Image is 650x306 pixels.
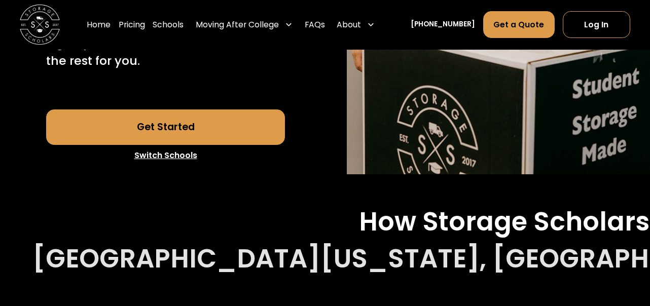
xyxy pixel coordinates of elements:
[46,34,284,70] p: Sign up in 5 minutes and we’ll handle the rest for you.
[192,11,297,39] div: Moving After College
[20,5,59,45] img: Storage Scholars main logo
[119,11,145,39] a: Pricing
[153,11,184,39] a: Schools
[46,109,284,145] a: Get Started
[483,12,555,39] a: Get a Quote
[196,19,279,31] div: Moving After College
[411,20,475,30] a: [PHONE_NUMBER]
[563,12,630,39] a: Log In
[337,19,361,31] div: About
[87,11,111,39] a: Home
[305,11,325,39] a: FAQs
[333,11,379,39] div: About
[46,145,284,166] a: Switch Schools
